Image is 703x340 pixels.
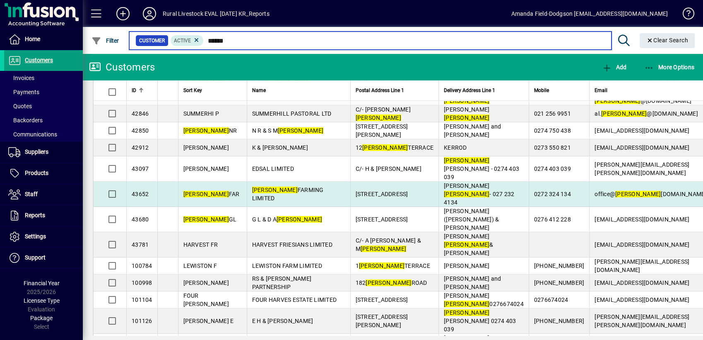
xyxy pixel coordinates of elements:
span: 101126 [132,318,152,324]
span: LEWISTON FARM LIMITED [252,262,322,269]
span: [PERSON_NAME] 0274 403 039 [444,309,516,333]
span: K & [PERSON_NAME] [252,144,308,151]
span: Postal Address Line 1 [356,86,404,95]
span: Customer [139,36,165,45]
span: [PERSON_NAME] - 027 232 4134 [444,182,515,206]
span: Payments [8,89,39,95]
span: 101104 [132,296,152,303]
span: KERROD [444,144,467,151]
span: Customers [25,57,53,63]
span: 42850 [132,127,149,134]
span: [STREET_ADDRESS] [356,191,408,197]
span: 0273 550 821 [534,144,571,151]
a: Home [4,29,83,50]
span: [PERSON_NAME][EMAIL_ADDRESS][DOMAIN_NAME] [595,258,689,273]
span: SUMMERHILL PASTORAL LTD [252,110,332,117]
span: [PHONE_NUMBER] [534,262,585,269]
span: [PERSON_NAME] [444,262,489,269]
div: Amanda Field-Dodgson [EMAIL_ADDRESS][DOMAIN_NAME] [511,7,668,20]
div: Customers [89,61,155,74]
a: Settings [4,226,83,247]
span: EDSAL LIMITED [252,165,294,172]
em: [PERSON_NAME] [277,216,322,223]
div: Mobile [534,86,585,95]
a: Backorders [4,113,83,127]
span: C/- A [PERSON_NAME] & M [356,237,421,252]
span: 42846 [132,110,149,117]
span: [PERSON_NAME][EMAIL_ADDRESS][PERSON_NAME][DOMAIN_NAME] [595,313,689,328]
em: [PERSON_NAME] [361,245,406,252]
a: Knowledge Base [676,2,693,29]
span: al. @[DOMAIN_NAME] [595,110,698,117]
span: 42912 [132,144,149,151]
span: Email [595,86,607,95]
span: Name [252,86,266,95]
span: Financial Year [24,280,60,287]
em: [PERSON_NAME] [444,241,489,248]
em: [PERSON_NAME] [444,301,489,307]
em: [PERSON_NAME] [615,191,661,197]
span: HARVEST FR [183,241,218,248]
span: [PERSON_NAME] E [183,318,234,324]
span: 43680 [132,216,149,223]
em: [PERSON_NAME] [183,191,229,197]
span: Invoices [8,75,34,81]
span: 0272 324 134 [534,191,571,197]
span: [EMAIL_ADDRESS][DOMAIN_NAME] [595,241,689,248]
span: Delivery Address Line 1 [444,86,495,95]
span: Backorders [8,117,43,124]
em: [PERSON_NAME] [444,157,489,164]
em: [PERSON_NAME] [362,144,408,151]
span: [STREET_ADDRESS][PERSON_NAME] [356,123,408,138]
span: FARMING LIMITED [252,187,324,202]
span: NR [183,127,237,134]
button: Add [599,60,628,75]
span: 0274 750 438 [534,127,571,134]
span: [PERSON_NAME] - 0274 403 039 [444,157,519,180]
em: [PERSON_NAME] [444,97,489,104]
div: Rural Livestock EVAL [DATE] KR_Reports [163,7,270,20]
a: Staff [4,184,83,205]
button: Filter [89,33,121,48]
span: [STREET_ADDRESS][PERSON_NAME] [356,313,408,328]
span: [PERSON_NAME] [444,106,489,121]
span: N R & S M [252,127,324,134]
div: Name [252,86,345,95]
span: 100998 [132,279,152,286]
em: [PERSON_NAME] [444,309,489,316]
span: 43781 [132,241,149,248]
span: [EMAIL_ADDRESS][DOMAIN_NAME] [595,144,689,151]
em: [PERSON_NAME] [359,262,404,269]
em: [PERSON_NAME] [595,97,640,104]
span: [EMAIL_ADDRESS][DOMAIN_NAME] [595,296,689,303]
em: [PERSON_NAME] [356,114,401,121]
span: 12 TERRACE [356,144,434,151]
a: Reports [4,205,83,226]
button: Add [110,6,136,21]
span: SUMMERHI P [183,110,219,117]
span: Package [30,315,53,321]
a: Payments [4,85,83,99]
span: 1 TERRACE [356,262,430,269]
span: FAR [183,191,240,197]
span: 0274 403 039 [534,165,571,172]
span: Licensee Type [24,297,60,304]
em: [PERSON_NAME] [252,187,298,193]
span: 0276 412 228 [534,216,571,223]
span: More Options [644,64,695,70]
span: Quotes [8,103,32,109]
span: [PERSON_NAME] ([PERSON_NAME]) & [PERSON_NAME] [444,208,499,231]
span: Reports [25,212,45,219]
span: [PERSON_NAME] and [PERSON_NAME] [444,275,501,290]
em: [PERSON_NAME] [183,127,229,134]
em: [PERSON_NAME] [278,127,323,134]
span: Active [174,38,191,44]
span: E H & [PERSON_NAME] [252,318,313,324]
span: [EMAIL_ADDRESS][DOMAIN_NAME] [595,279,689,286]
button: Clear [640,33,695,48]
span: LEWISTON F [183,262,217,269]
span: RS & [PERSON_NAME] PARTNERSHIP [252,275,312,290]
span: [STREET_ADDRESS] [356,296,408,303]
span: 43652 [132,191,149,197]
button: Profile [136,6,163,21]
